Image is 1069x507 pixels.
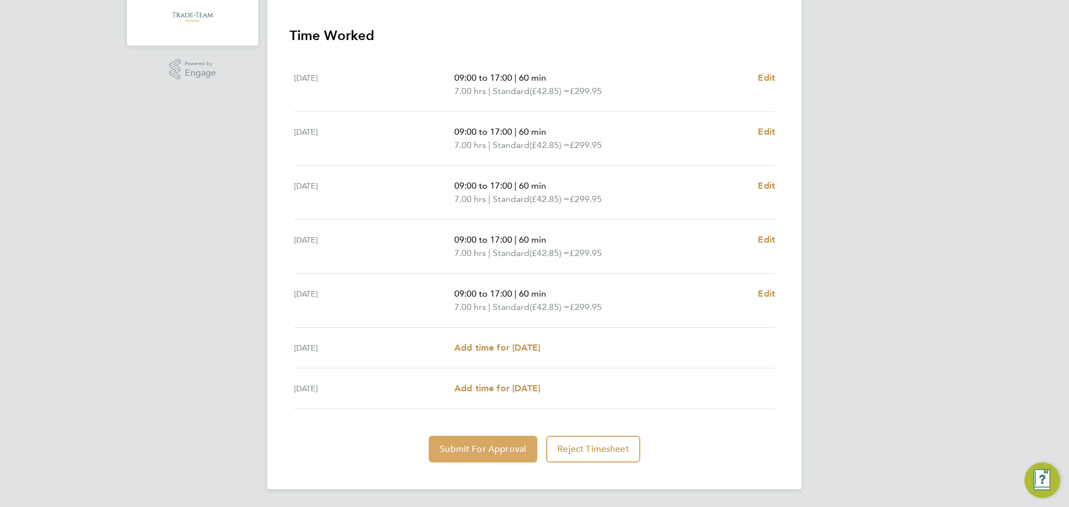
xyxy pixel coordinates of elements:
span: Edit [758,288,775,299]
span: 09:00 to 17:00 [454,288,512,299]
span: £299.95 [570,140,602,150]
span: Engage [185,68,216,78]
span: 09:00 to 17:00 [454,72,512,83]
span: 09:00 to 17:00 [454,234,512,245]
span: | [514,288,517,299]
span: Standard [493,85,529,98]
span: 60 min [519,234,546,245]
span: Edit [758,180,775,191]
span: 7.00 hrs [454,86,486,96]
span: (£42.85) = [529,140,570,150]
span: 7.00 hrs [454,140,486,150]
span: | [514,234,517,245]
div: [DATE] [294,233,454,260]
span: Add time for [DATE] [454,383,540,393]
span: £299.95 [570,248,602,258]
button: Reject Timesheet [546,436,640,462]
span: | [488,140,491,150]
span: 60 min [519,288,546,299]
span: Powered by [185,59,216,68]
a: Edit [758,71,775,85]
span: Standard [493,301,529,314]
span: Edit [758,126,775,137]
a: Edit [758,125,775,139]
span: Edit [758,234,775,245]
span: 60 min [519,72,546,83]
a: Add time for [DATE] [454,382,540,395]
span: 7.00 hrs [454,194,486,204]
span: 09:00 to 17:00 [454,180,512,191]
h3: Time Worked [290,27,779,45]
a: Edit [758,233,775,247]
span: Standard [493,139,529,152]
span: (£42.85) = [529,86,570,96]
span: £299.95 [570,302,602,312]
span: (£42.85) = [529,248,570,258]
span: (£42.85) = [529,194,570,204]
a: Edit [758,179,775,193]
span: | [514,72,517,83]
span: Edit [758,72,775,83]
span: £299.95 [570,86,602,96]
span: £299.95 [570,194,602,204]
span: | [514,126,517,137]
a: Powered byEngage [169,59,217,80]
a: Edit [758,287,775,301]
div: [DATE] [294,71,454,98]
span: Reject Timesheet [557,444,629,455]
button: Engage Resource Center [1024,462,1060,498]
span: | [488,194,491,204]
span: 60 min [519,180,546,191]
span: Add time for [DATE] [454,342,540,353]
span: (£42.85) = [529,302,570,312]
div: [DATE] [294,341,454,355]
div: [DATE] [294,125,454,152]
span: | [488,86,491,96]
a: Add time for [DATE] [454,341,540,355]
img: tradeteamrec-logo-retina.png [169,8,215,26]
span: 60 min [519,126,546,137]
span: | [488,248,491,258]
span: 7.00 hrs [454,302,486,312]
span: 7.00 hrs [454,248,486,258]
span: 09:00 to 17:00 [454,126,512,137]
span: Standard [493,193,529,206]
span: | [514,180,517,191]
span: Standard [493,247,529,260]
div: [DATE] [294,382,454,395]
a: Go to home page [140,8,245,26]
button: Submit For Approval [429,436,537,462]
span: Submit For Approval [440,444,526,455]
div: [DATE] [294,287,454,314]
div: [DATE] [294,179,454,206]
span: | [488,302,491,312]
